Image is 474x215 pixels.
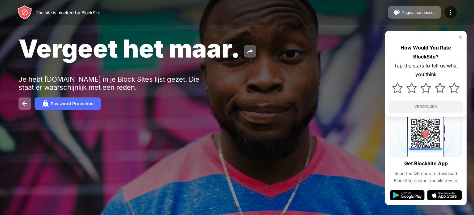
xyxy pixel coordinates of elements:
img: star.svg [435,83,445,93]
img: share.svg [246,48,254,55]
img: star.svg [406,83,417,93]
img: pallet.svg [393,9,401,16]
div: Pagina aanpassen [402,10,436,15]
button: Password Protection [35,97,101,110]
img: google-play.svg [390,190,425,200]
div: The site is blocked by BlockSite [36,10,100,15]
img: menu-icon.svg [447,9,454,16]
img: star.svg [421,83,431,93]
img: app-store.svg [427,190,462,200]
div: Je hebt [DOMAIN_NAME] in je Block Sites lijst gezet. Die staat er waarschijnlijk met een reden. [19,75,209,91]
img: back.svg [21,100,28,107]
img: header-logo.svg [17,5,32,20]
img: password.svg [42,100,49,107]
div: How Would You Rate BlockSite? [389,43,463,61]
button: VERZENDEN [389,101,463,113]
div: Password Protection [51,101,94,106]
img: star.svg [449,83,459,93]
div: Get BlockSite App [404,159,448,168]
span: Vergeet het maar. [19,33,240,63]
img: star.svg [392,83,403,93]
button: Pagina aanpassen [388,6,441,19]
img: rate-us-close.svg [458,35,463,40]
div: Scan the QR code to download BlockSite on your mobile device [390,170,462,184]
div: Tap the stars to tell us what you think [389,61,463,79]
